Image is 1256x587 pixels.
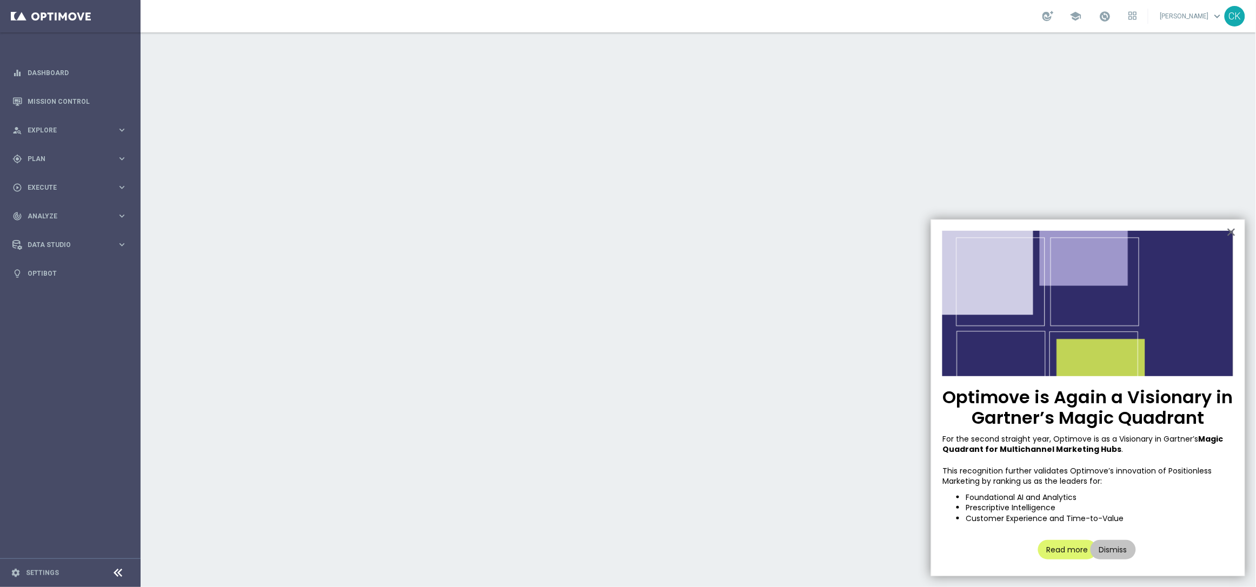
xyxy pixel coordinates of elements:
a: [PERSON_NAME] [1159,8,1225,24]
p: This recognition further validates Optimove’s innovation of Positionless Marketing by ranking us ... [942,466,1233,487]
span: Plan [28,156,117,162]
i: keyboard_arrow_right [117,182,127,192]
a: Mission Control [28,87,127,116]
span: Explore [28,127,117,134]
i: play_circle_outline [12,183,22,192]
div: Explore [12,125,117,135]
a: Dashboard [28,58,127,87]
a: Optibot [28,259,127,288]
p: Optimove is Again a Visionary in Gartner’s Magic Quadrant [942,387,1233,429]
div: Analyze [12,211,117,221]
i: keyboard_arrow_right [117,211,127,221]
div: Data Studio [12,240,117,250]
button: Read more [1038,540,1097,559]
div: Execute [12,183,117,192]
span: school [1070,10,1082,22]
button: Dismiss [1091,540,1136,559]
div: CK [1225,6,1245,26]
span: Analyze [28,213,117,219]
i: gps_fixed [12,154,22,164]
span: . [1121,444,1123,455]
span: keyboard_arrow_down [1212,10,1224,22]
div: Optibot [12,259,127,288]
button: Close [1226,223,1237,241]
i: equalizer [12,68,22,78]
li: Prescriptive Intelligence [966,503,1233,513]
span: Data Studio [28,242,117,248]
i: keyboard_arrow_right [117,239,127,250]
div: Dashboard [12,58,127,87]
i: track_changes [12,211,22,221]
i: settings [11,568,21,578]
strong: Magic Quadrant for Multichannel Marketing Hubs [942,433,1225,455]
li: Customer Experience and Time-to-Value [966,513,1233,524]
span: For the second straight year, Optimove is as a Visionary in Gartner’s [942,433,1198,444]
div: Mission Control [12,87,127,116]
li: Foundational AI and Analytics [966,492,1233,503]
i: person_search [12,125,22,135]
div: Plan [12,154,117,164]
i: keyboard_arrow_right [117,154,127,164]
a: Settings [26,570,59,576]
span: Execute [28,184,117,191]
i: lightbulb [12,269,22,278]
i: keyboard_arrow_right [117,125,127,135]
